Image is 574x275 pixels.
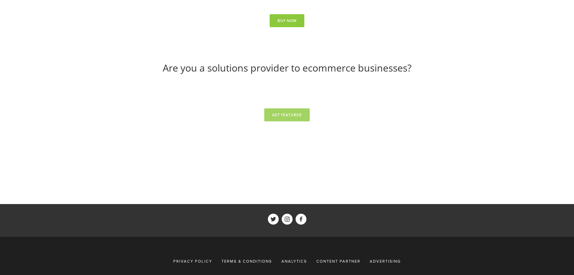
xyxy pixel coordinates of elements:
a: Privacy Policy [173,256,216,267]
a: Content Partner [312,256,364,267]
a: Get Featured [264,108,310,121]
h1: Are you a solutions provider to ecommerce businesses? [143,62,431,74]
span: Privacy Policy [173,258,212,264]
a: ShelfTrend [282,214,293,225]
span: Terms & Conditions [221,258,272,264]
div: Analytics [278,256,311,267]
span: Advertising [370,258,401,264]
span: Content Partner [316,258,360,264]
a: ShelfTrend [296,214,306,225]
a: Buy Now [270,14,304,27]
a: Terms & Conditions [218,256,276,267]
a: Advertising [366,256,401,267]
a: ShelfTrend [268,214,279,225]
